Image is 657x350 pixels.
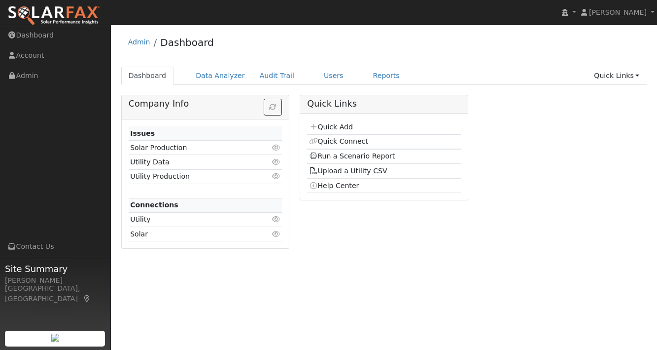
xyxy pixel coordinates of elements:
a: Upload a Utility CSV [309,167,387,175]
i: Click to view [272,173,280,180]
a: Audit Trail [252,67,302,85]
div: [GEOGRAPHIC_DATA], [GEOGRAPHIC_DATA] [5,283,105,304]
span: [PERSON_NAME] [589,8,647,16]
a: Run a Scenario Report [309,152,395,160]
img: SolarFax [7,5,100,26]
a: Quick Add [309,123,353,131]
a: Quick Connect [309,137,368,145]
span: Site Summary [5,262,105,275]
a: Dashboard [160,37,214,48]
a: Quick Links [587,67,647,85]
div: [PERSON_NAME] [5,275,105,286]
img: retrieve [51,334,59,342]
a: Help Center [309,182,359,190]
h5: Quick Links [307,99,460,109]
td: Solar [129,227,257,241]
a: Users [316,67,351,85]
td: Solar Production [129,141,257,155]
td: Utility [129,212,257,227]
i: Click to view [272,158,280,165]
td: Utility Production [129,169,257,184]
i: Click to view [272,144,280,151]
i: Click to view [272,231,280,237]
a: Reports [366,67,407,85]
i: Click to view [272,216,280,223]
a: Map [83,295,92,303]
td: Utility Data [129,155,257,169]
a: Data Analyzer [188,67,252,85]
strong: Issues [130,129,155,137]
a: Admin [128,38,150,46]
strong: Connections [130,201,178,209]
h5: Company Info [129,99,282,109]
a: Dashboard [121,67,174,85]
